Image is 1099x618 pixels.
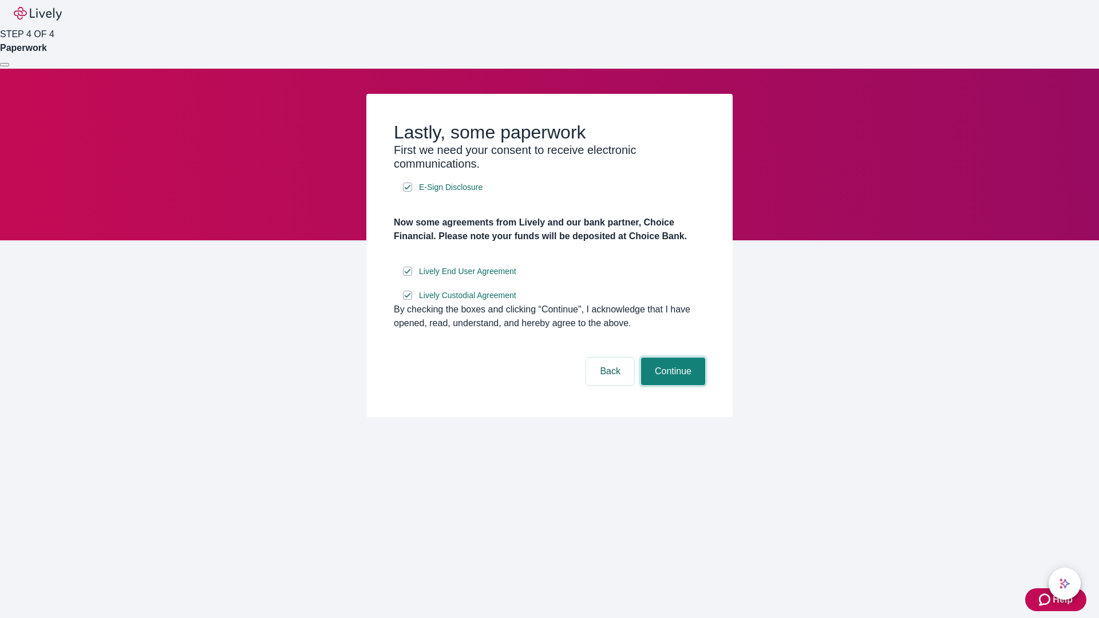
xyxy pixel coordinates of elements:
[394,303,705,330] div: By checking the boxes and clicking “Continue", I acknowledge that I have opened, read, understand...
[417,180,485,195] a: e-sign disclosure document
[1039,593,1053,607] svg: Zendesk support icon
[1025,588,1086,611] button: Zendesk support iconHelp
[394,143,705,171] h3: First we need your consent to receive electronic communications.
[394,216,705,243] h4: Now some agreements from Lively and our bank partner, Choice Financial. Please note your funds wi...
[641,358,705,385] button: Continue
[419,181,483,193] span: E-Sign Disclosure
[417,288,519,303] a: e-sign disclosure document
[1059,578,1070,589] svg: Lively AI Assistant
[419,266,516,278] span: Lively End User Agreement
[1049,568,1081,600] button: chat
[586,358,634,385] button: Back
[14,7,62,21] img: Lively
[1053,593,1073,607] span: Help
[419,290,516,302] span: Lively Custodial Agreement
[394,121,705,143] h2: Lastly, some paperwork
[417,264,519,279] a: e-sign disclosure document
